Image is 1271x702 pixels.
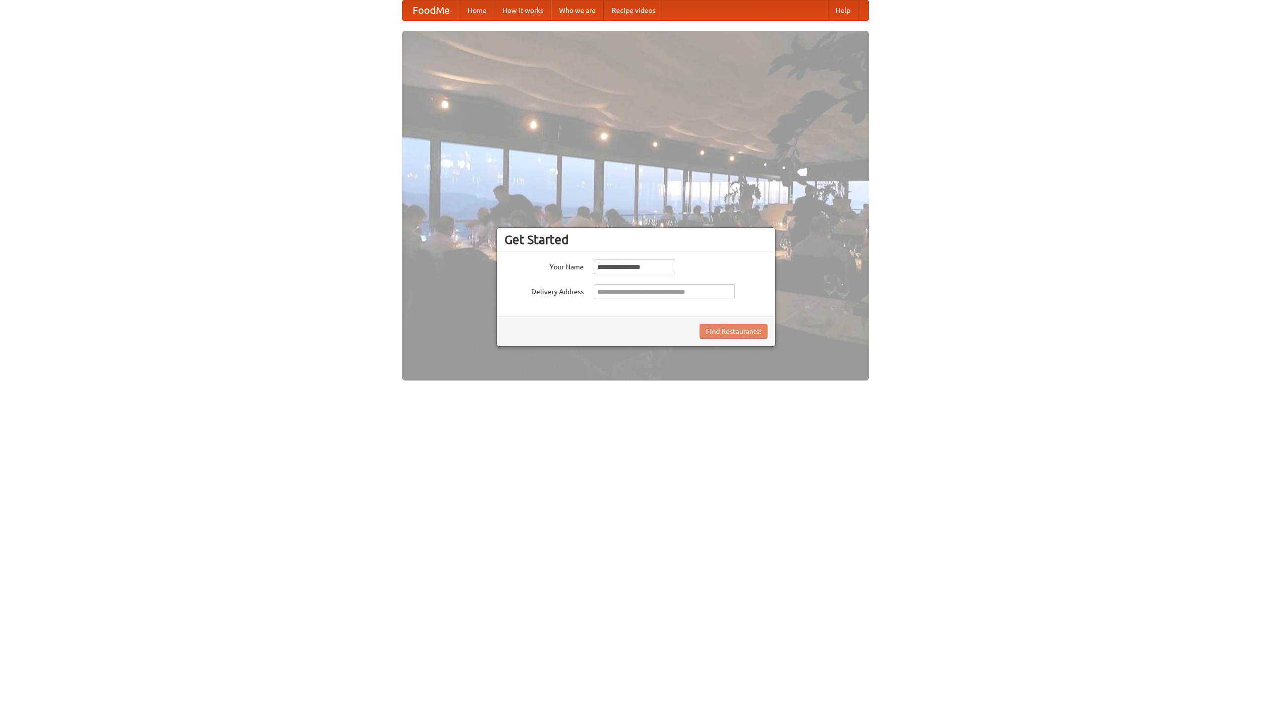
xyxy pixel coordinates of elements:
h3: Get Started [504,232,768,247]
label: Your Name [504,259,584,272]
a: FoodMe [403,0,460,20]
a: Help [828,0,858,20]
a: Home [460,0,494,20]
a: How it works [494,0,551,20]
a: Recipe videos [604,0,663,20]
a: Who we are [551,0,604,20]
button: Find Restaurants! [700,324,768,339]
label: Delivery Address [504,284,584,297]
